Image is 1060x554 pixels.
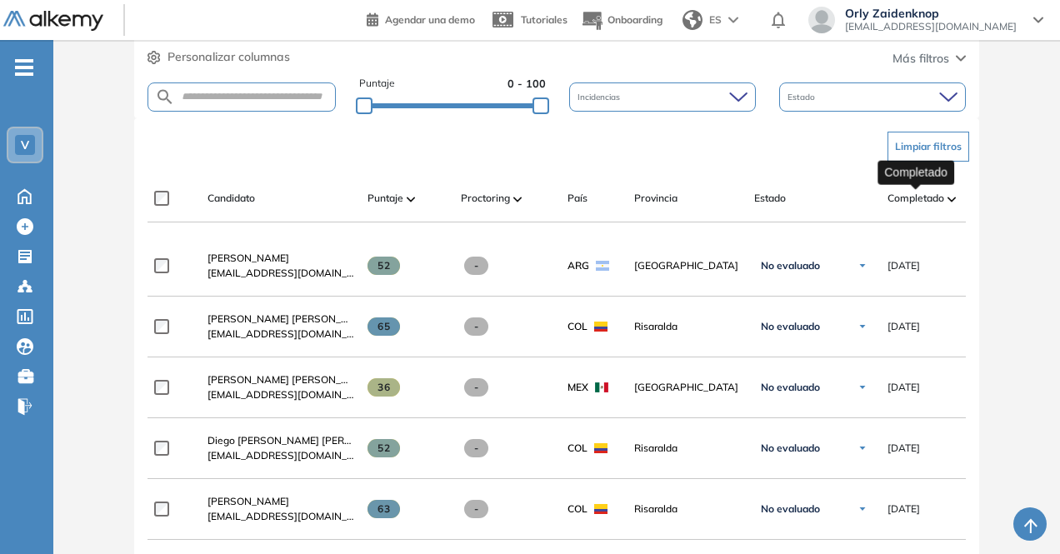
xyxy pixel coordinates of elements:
[567,191,587,206] span: País
[207,312,354,327] a: [PERSON_NAME] [PERSON_NAME]
[464,439,488,457] span: -
[892,50,966,67] button: Más filtros
[464,317,488,336] span: -
[887,258,920,273] span: [DATE]
[207,434,403,447] span: Diego [PERSON_NAME] [PERSON_NAME]
[367,439,400,457] span: 52
[567,258,589,273] span: ARG
[634,441,741,456] span: Risaralda
[167,48,290,66] span: Personalizar columnas
[207,509,354,524] span: [EMAIL_ADDRESS][DOMAIN_NAME]
[207,251,354,266] a: [PERSON_NAME]
[207,327,354,342] span: [EMAIL_ADDRESS][DOMAIN_NAME]
[567,380,588,395] span: MEX
[577,91,623,103] span: Incidencias
[507,76,546,92] span: 0 - 100
[887,132,969,162] button: Limpiar filtros
[21,138,29,152] span: V
[367,8,475,28] a: Agendar una demo
[521,13,567,26] span: Tutoriales
[15,66,33,69] i: -
[887,191,944,206] span: Completado
[207,191,255,206] span: Candidato
[567,502,587,517] span: COL
[634,258,741,273] span: [GEOGRAPHIC_DATA]
[887,502,920,517] span: [DATE]
[147,48,290,66] button: Personalizar columnas
[367,257,400,275] span: 52
[857,443,867,453] img: Ícono de flecha
[385,13,475,26] span: Agendar una demo
[857,504,867,514] img: Ícono de flecha
[634,319,741,334] span: Risaralda
[754,191,786,206] span: Estado
[857,322,867,332] img: Ícono de flecha
[761,381,820,394] span: No evaluado
[155,87,175,107] img: SEARCH_ALT
[761,442,820,455] span: No evaluado
[887,319,920,334] span: [DATE]
[892,50,949,67] span: Más filtros
[359,76,395,92] span: Puntaje
[513,197,522,202] img: [missing "en.ARROW_ALT" translation]
[207,433,354,448] a: Diego [PERSON_NAME] [PERSON_NAME]
[464,500,488,518] span: -
[728,17,738,23] img: arrow
[3,11,103,32] img: Logo
[607,13,662,26] span: Onboarding
[845,20,1017,33] span: [EMAIL_ADDRESS][DOMAIN_NAME]
[367,317,400,336] span: 65
[845,7,1017,20] span: Orly Zaidenknop
[709,12,722,27] span: ES
[595,382,608,392] img: MEX
[594,504,607,514] img: COL
[407,197,415,202] img: [missing "en.ARROW_ALT" translation]
[761,320,820,333] span: No evaluado
[887,441,920,456] span: [DATE]
[634,191,677,206] span: Provincia
[367,191,403,206] span: Puntaje
[567,441,587,456] span: COL
[464,257,488,275] span: -
[581,2,662,38] button: Onboarding
[887,380,920,395] span: [DATE]
[567,319,587,334] span: COL
[947,197,956,202] img: [missing "en.ARROW_ALT" translation]
[207,448,354,463] span: [EMAIL_ADDRESS][DOMAIN_NAME]
[682,10,702,30] img: world
[877,160,954,184] div: Completado
[634,502,741,517] span: Risaralda
[367,500,400,518] span: 63
[857,261,867,271] img: Ícono de flecha
[207,387,354,402] span: [EMAIL_ADDRESS][DOMAIN_NAME]
[207,312,373,325] span: [PERSON_NAME] [PERSON_NAME]
[761,502,820,516] span: No evaluado
[569,82,756,112] div: Incidencias
[779,82,966,112] div: Estado
[207,372,354,387] a: [PERSON_NAME] [PERSON_NAME] [PERSON_NAME]
[207,252,289,264] span: [PERSON_NAME]
[367,378,400,397] span: 36
[857,382,867,392] img: Ícono de flecha
[207,266,354,281] span: [EMAIL_ADDRESS][DOMAIN_NAME]
[596,261,609,271] img: ARG
[464,378,488,397] span: -
[207,494,354,509] a: [PERSON_NAME]
[787,91,818,103] span: Estado
[207,373,457,386] span: [PERSON_NAME] [PERSON_NAME] [PERSON_NAME]
[207,495,289,507] span: [PERSON_NAME]
[634,380,741,395] span: [GEOGRAPHIC_DATA]
[594,443,607,453] img: COL
[461,191,510,206] span: Proctoring
[594,322,607,332] img: COL
[761,259,820,272] span: No evaluado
